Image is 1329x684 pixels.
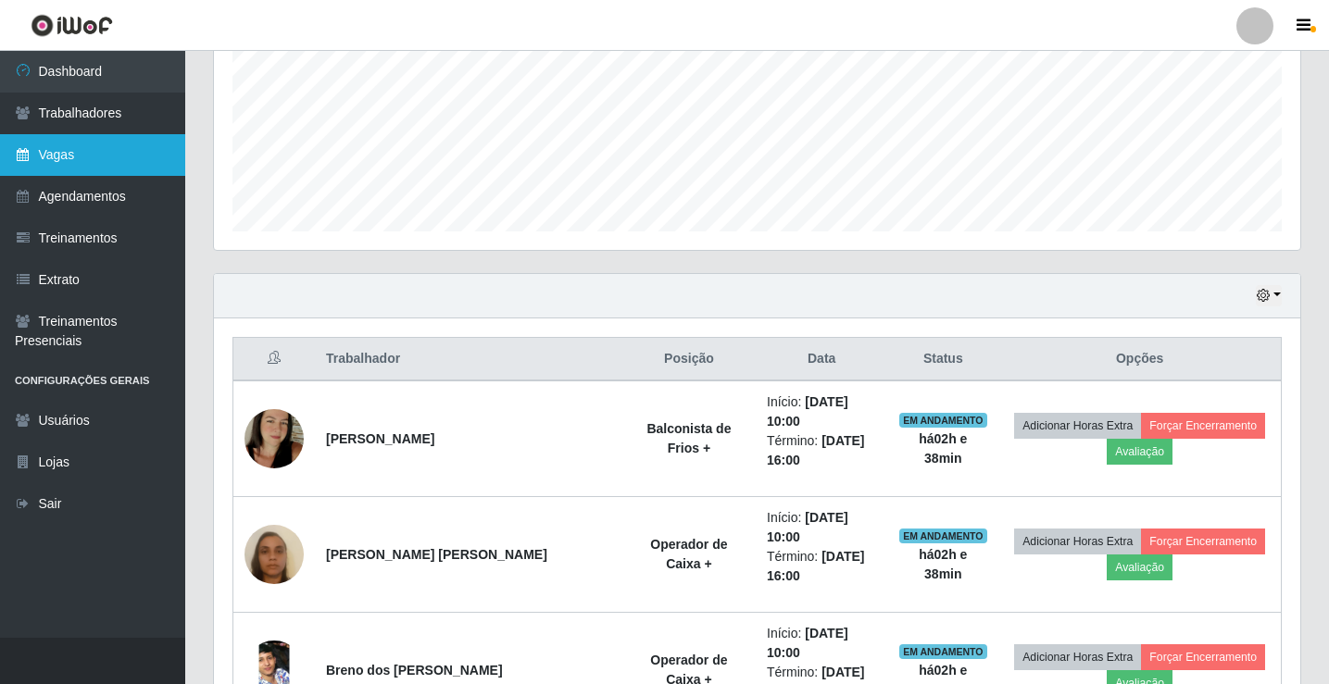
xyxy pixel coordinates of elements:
img: 1682443314153.jpeg [244,386,304,491]
button: Adicionar Horas Extra [1014,413,1141,439]
button: Adicionar Horas Extra [1014,644,1141,670]
th: Data [756,338,887,381]
li: Início: [767,624,876,663]
strong: Operador de Caixa + [650,537,727,571]
strong: Breno dos [PERSON_NAME] [326,663,503,678]
li: Início: [767,508,876,547]
strong: [PERSON_NAME] [PERSON_NAME] [326,547,547,562]
img: CoreUI Logo [31,14,113,37]
span: EM ANDAMENTO [899,413,987,428]
button: Avaliação [1107,439,1172,465]
li: Término: [767,547,876,586]
button: Forçar Encerramento [1141,529,1265,554]
th: Status [887,338,998,381]
th: Opções [998,338,1281,381]
th: Trabalhador [315,338,622,381]
time: [DATE] 10:00 [767,510,848,544]
strong: Balconista de Frios + [646,421,731,455]
button: Forçar Encerramento [1141,644,1265,670]
strong: há 02 h e 38 min [919,431,967,466]
span: EM ANDAMENTO [899,529,987,543]
th: Posição [622,338,756,381]
strong: [PERSON_NAME] [326,431,434,446]
time: [DATE] 10:00 [767,394,848,429]
button: Avaliação [1107,554,1172,580]
time: [DATE] 10:00 [767,626,848,660]
li: Término: [767,431,876,470]
li: Início: [767,392,876,431]
img: 1747056680941.jpeg [244,502,304,607]
button: Forçar Encerramento [1141,413,1265,439]
span: EM ANDAMENTO [899,644,987,659]
button: Adicionar Horas Extra [1014,529,1141,554]
strong: há 02 h e 38 min [919,547,967,581]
